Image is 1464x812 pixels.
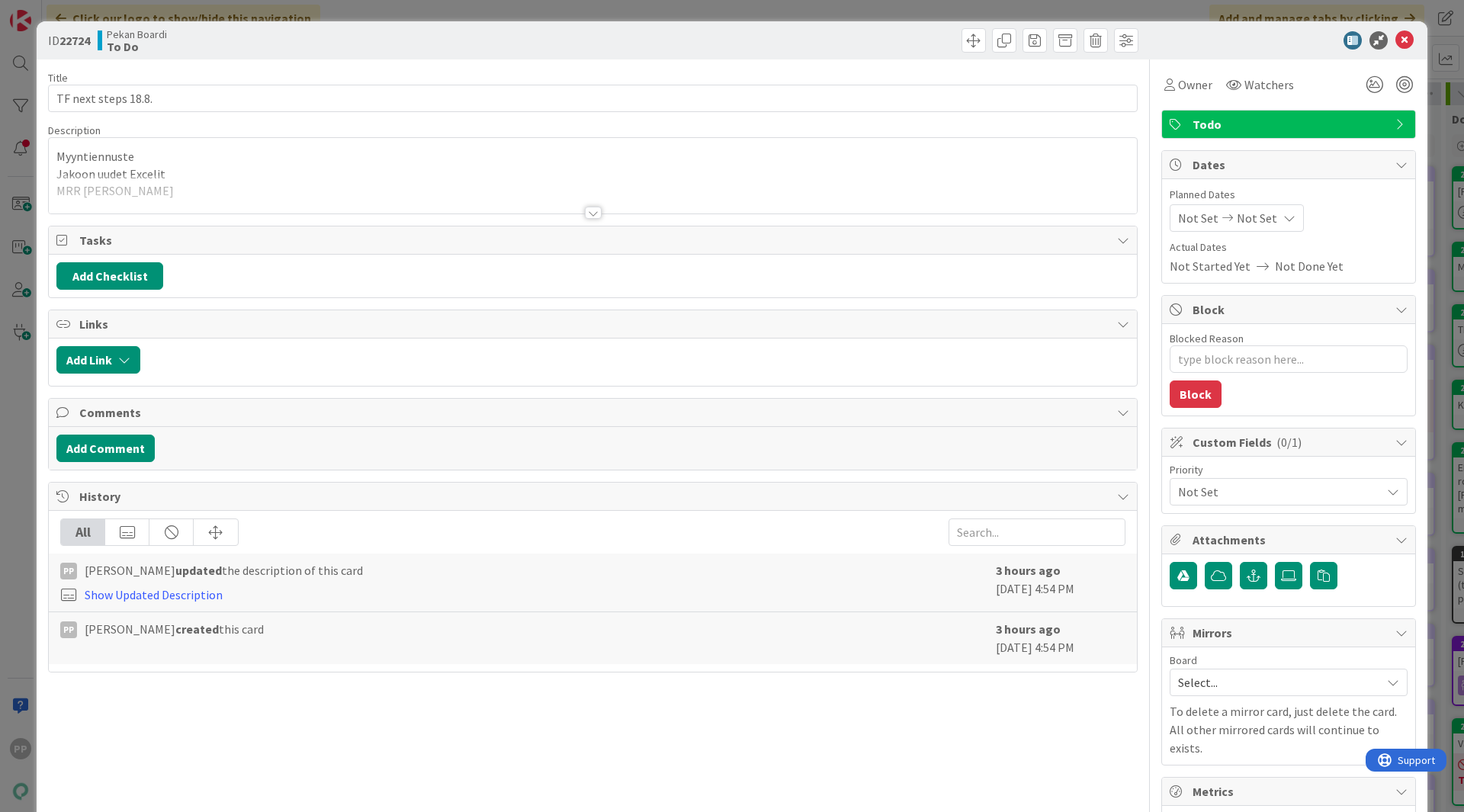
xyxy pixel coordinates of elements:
[1244,75,1294,94] span: Watchers
[175,563,222,578] b: updated
[1178,672,1373,693] span: Select...
[1170,239,1408,255] span: Actual Dates
[61,519,105,545] div: All
[1178,209,1218,227] span: Not Set
[996,563,1061,578] b: 3 hours ago
[1170,332,1244,345] label: Blocked Reason
[48,71,68,85] label: Title
[1193,624,1388,642] span: Mirrors
[996,621,1061,637] b: 3 hours ago
[175,621,219,637] b: created
[79,315,1109,333] span: Links
[59,33,90,48] b: 22724
[48,31,90,50] span: ID
[56,165,1129,183] p: Jakoon uudet Excelit
[60,563,77,579] div: PP
[60,621,77,638] div: PP
[1178,75,1212,94] span: Owner
[1170,464,1408,475] div: Priority
[48,124,101,137] span: Description
[56,435,155,462] button: Add Comment
[48,85,1138,112] input: type card name here...
[79,487,1109,505] span: History
[56,346,140,374] button: Add Link
[1170,187,1408,203] span: Planned Dates
[1237,209,1277,227] span: Not Set
[79,231,1109,249] span: Tasks
[1170,702,1408,757] p: To delete a mirror card, just delete the card. All other mirrored cards will continue to exists.
[1276,435,1302,450] span: ( 0/1 )
[1170,380,1222,408] button: Block
[1193,782,1388,801] span: Metrics
[79,403,1109,422] span: Comments
[996,561,1125,604] div: [DATE] 4:54 PM
[1193,300,1388,319] span: Block
[1170,257,1250,275] span: Not Started Yet
[1193,531,1388,549] span: Attachments
[1170,655,1197,666] span: Board
[85,561,363,579] span: [PERSON_NAME] the description of this card
[56,262,163,290] button: Add Checklist
[949,518,1125,546] input: Search...
[107,40,167,53] b: To Do
[1193,156,1388,174] span: Dates
[1178,481,1373,502] span: Not Set
[32,2,69,21] span: Support
[996,620,1125,656] div: [DATE] 4:54 PM
[1193,115,1388,133] span: Todo
[85,587,223,602] a: Show Updated Description
[1193,433,1388,451] span: Custom Fields
[1275,257,1344,275] span: Not Done Yet
[56,148,1129,165] p: Myyntiennuste
[85,620,264,638] span: [PERSON_NAME] this card
[107,28,167,40] span: Pekan Boardi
